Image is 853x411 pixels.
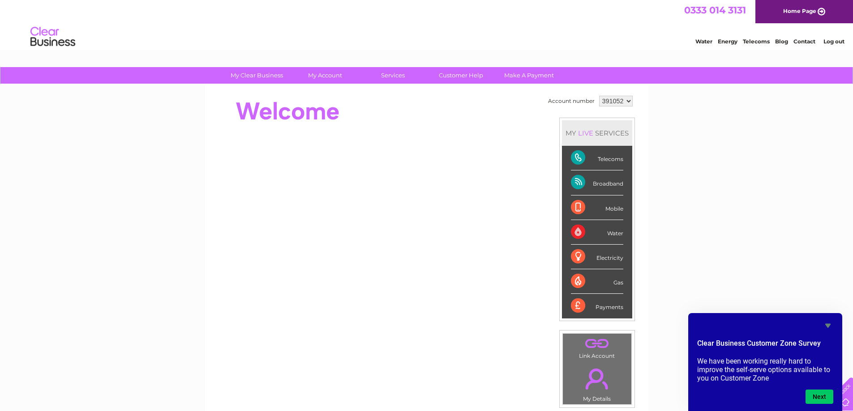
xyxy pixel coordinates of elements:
td: Link Account [562,333,632,361]
a: My Account [288,67,362,84]
td: My Details [562,361,632,405]
div: LIVE [576,129,595,137]
a: Water [695,38,712,45]
p: We have been working really hard to improve the self-serve options available to you on Customer Zone [697,357,833,382]
a: . [565,363,629,394]
a: Customer Help [424,67,498,84]
a: . [565,336,629,352]
button: Hide survey [823,320,833,331]
div: Electricity [571,245,623,269]
a: Services [356,67,430,84]
button: Next question [806,390,833,404]
div: Clear Business Customer Zone Survey [697,320,833,404]
div: Broadband [571,170,623,195]
a: My Clear Business [220,67,294,84]
div: Telecoms [571,146,623,170]
div: Payments [571,294,623,318]
div: MY SERVICES [562,120,632,146]
div: Water [571,220,623,245]
div: Gas [571,269,623,294]
td: Account number [546,93,597,109]
div: Clear Business is a trading name of Verastar Limited (registered in [GEOGRAPHIC_DATA] No. 3667643... [215,5,639,43]
a: Make A Payment [492,67,566,84]
a: Telecoms [743,38,770,45]
a: Blog [775,38,788,45]
div: Mobile [571,195,623,220]
a: 0333 014 3131 [684,4,746,16]
img: logo.png [30,23,76,51]
a: Log out [823,38,844,45]
a: Contact [793,38,815,45]
h2: Clear Business Customer Zone Survey [697,338,833,353]
a: Energy [718,38,737,45]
